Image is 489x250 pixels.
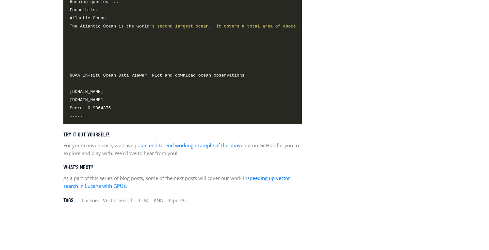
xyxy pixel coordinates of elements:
span: 1 [83,8,85,12]
a: KNN [154,197,164,204]
li: , [103,196,135,204]
li: , [169,196,187,204]
h5: Tags: [63,197,75,204]
a: speeding up vector search in Lucene with GPUs [63,175,290,189]
h5: What’s next? [63,164,302,171]
p: For your convenience, we have put out on GitHub for you to explore and play with. We’d love to he... [63,141,302,157]
a: Lucene [82,197,98,204]
span: . [70,39,73,46]
li: , [82,196,99,204]
li: , [139,196,150,204]
p: As a part of this series of blog posts, some of the next posts will cover our work in . [63,174,302,190]
span: . [70,47,73,54]
span: ----- [70,113,83,120]
span: Score: 0.9364375 [70,105,111,112]
a: LLM [139,197,148,204]
span: NOAA In-situ Ocean Data Viewer Plot and download ocean observations [70,72,245,79]
a: an end-to-end working example of the above [142,142,243,149]
span: Found hits. [70,7,98,13]
li: , [154,196,165,204]
span: [DOMAIN_NAME] [70,97,103,103]
h5: Try it out yourself! [63,131,302,138]
span: [DOMAIN_NAME] [70,88,103,95]
span: Atlantic Ocean [70,15,106,22]
span: 's second largest ocean. It covers a total area of about . It covers about 20 percent of the Earth' [149,24,406,29]
span: . [70,56,73,62]
a: Vector Search [103,197,134,204]
a: OpenAI [169,197,186,204]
